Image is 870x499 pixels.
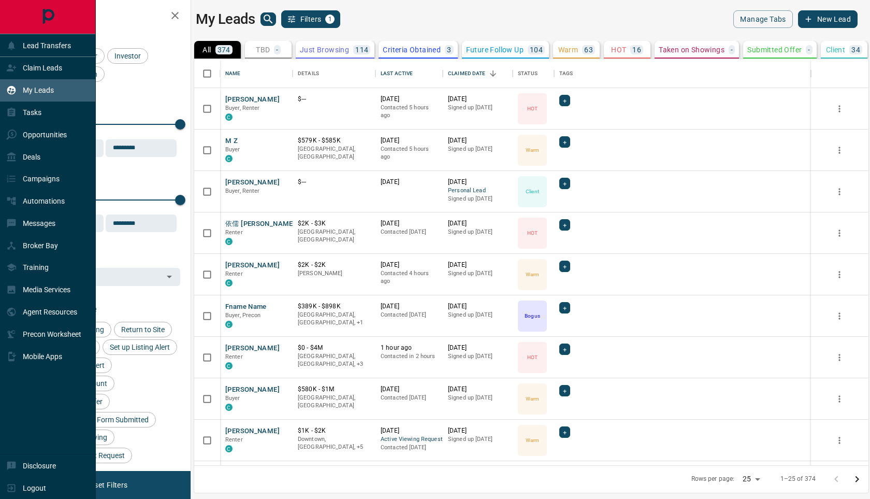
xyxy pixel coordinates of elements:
button: [PERSON_NAME] [225,261,280,270]
button: more [832,433,847,448]
p: Signed up [DATE] [448,435,508,444]
div: + [559,261,570,272]
div: + [559,136,570,148]
div: condos.ca [225,404,233,411]
button: more [832,308,847,324]
p: [DATE] [381,95,438,104]
p: Signed up [DATE] [448,104,508,112]
span: Buyer, Renter [225,105,260,111]
p: West End, Midtown | Central, Toronto [298,352,370,368]
p: - [276,46,278,53]
p: [DATE] [448,385,508,394]
p: HOT [527,353,538,361]
p: HOT [527,229,538,237]
button: New Lead [798,10,858,28]
p: [DATE] [381,385,438,394]
p: Contacted in 2 hours [381,352,438,361]
p: Contacted 5 hours ago [381,145,438,161]
p: TBD [256,46,270,53]
div: + [559,385,570,396]
div: condos.ca [225,321,233,328]
p: 114 [355,46,368,53]
p: Contacted 4 hours ago [381,269,438,286]
span: 1 [326,16,334,23]
button: search button [260,12,276,26]
p: [GEOGRAPHIC_DATA], [GEOGRAPHIC_DATA] [298,228,370,244]
span: + [563,178,567,189]
div: condos.ca [225,238,233,245]
p: Contacted 5 hours ago [381,104,438,120]
div: Details [293,59,375,88]
p: Future Follow Up [466,46,524,53]
div: Tags [559,59,573,88]
p: [DATE] [381,219,438,228]
p: 34 [851,46,860,53]
div: + [559,302,570,313]
span: Investor [111,52,144,60]
button: Filters1 [281,10,341,28]
span: + [563,220,567,230]
button: [PERSON_NAME] [225,426,280,436]
p: - [731,46,733,53]
p: $1K - $2K [298,426,370,435]
span: + [563,137,567,147]
button: more [832,391,847,407]
p: [DATE] [381,426,438,435]
span: + [563,261,567,272]
div: Name [220,59,293,88]
p: Warm [558,46,578,53]
p: HOT [611,46,626,53]
span: Renter [225,353,243,360]
span: + [563,386,567,396]
div: + [559,178,570,189]
p: 16 [632,46,641,53]
p: $2K - $3K [298,219,370,228]
p: Warm [526,436,539,444]
button: [PERSON_NAME] [225,344,280,353]
p: Warm [526,146,539,154]
p: Signed up [DATE] [448,228,508,236]
p: Midtown | Central, North York, Scarborough, West End, Toronto [298,435,370,451]
div: Details [298,59,319,88]
p: $0 - $4M [298,344,370,352]
span: Active Viewing Request [381,435,438,444]
p: 104 [530,46,543,53]
p: [DATE] [381,302,438,311]
p: Contacted [DATE] [381,228,438,236]
p: 374 [218,46,230,53]
p: Just Browsing [300,46,349,53]
p: $2K - $2K [298,261,370,269]
p: [DATE] [381,136,438,145]
p: $580K - $1M [298,385,370,394]
button: Go to next page [847,469,867,490]
button: M Z [225,136,238,146]
p: Contacted [DATE] [381,444,438,452]
button: 依儒 [PERSON_NAME] [225,219,295,229]
div: condos.ca [225,362,233,369]
p: Bogus [525,312,540,320]
p: 3 [447,46,451,53]
p: Criteria Obtained [383,46,441,53]
div: Set up Listing Alert [103,339,177,355]
p: Signed up [DATE] [448,394,508,402]
button: [PERSON_NAME] [225,95,280,105]
div: + [559,426,570,438]
span: + [563,344,567,354]
button: more [832,225,847,241]
p: $389K - $898K [298,302,370,311]
span: Buyer [225,395,240,402]
p: Signed up [DATE] [448,145,508,153]
p: $--- [298,178,370,187]
p: Taken on Showings [659,46,724,53]
div: Status [513,59,554,88]
p: 63 [584,46,593,53]
button: more [832,101,847,117]
p: 1–25 of 374 [780,475,816,483]
p: [DATE] [448,178,508,187]
p: Client [526,188,539,195]
p: Submitted Offer [747,46,802,53]
p: [DATE] [448,95,508,104]
div: condos.ca [225,155,233,162]
div: condos.ca [225,445,233,452]
span: Renter [225,270,243,277]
